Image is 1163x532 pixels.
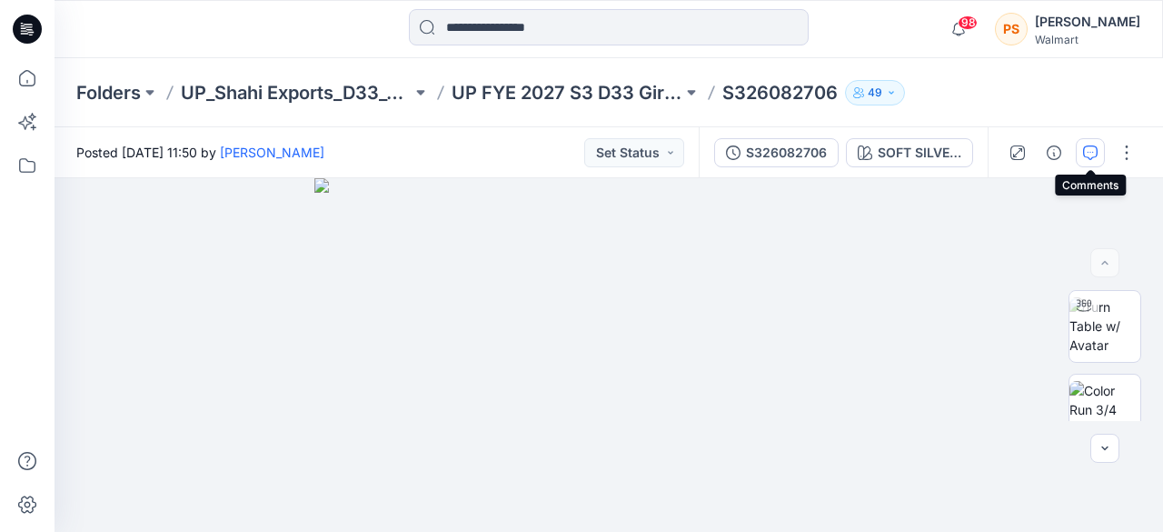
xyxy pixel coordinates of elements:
button: S326082706 [714,138,839,167]
button: Details [1039,138,1069,167]
span: 98 [958,15,978,30]
img: eyJhbGciOiJIUzI1NiIsImtpZCI6IjAiLCJzbHQiOiJzZXMiLCJ0eXAiOiJKV1QifQ.eyJkYXRhIjp7InR5cGUiOiJzdG9yYW... [314,178,904,532]
div: S326082706 [746,143,827,163]
p: S326082706 [722,80,838,105]
button: 49 [845,80,905,105]
a: [PERSON_NAME] [220,145,324,160]
a: UP_Shahi Exports_D33_Girls Dresses [181,80,412,105]
img: Color Run 3/4 Ghost [1069,381,1140,438]
img: Turn Table w/ Avatar [1069,297,1140,355]
div: Walmart [1035,33,1140,46]
p: 49 [868,83,882,103]
span: Posted [DATE] 11:50 by [76,143,324,162]
button: SOFT SILVER 1 [846,138,973,167]
div: SOFT SILVER 1 [878,143,961,163]
a: UP FYE 2027 S3 D33 Girls Dresses Shahi [452,80,682,105]
a: Folders [76,80,141,105]
div: PS [995,13,1028,45]
div: [PERSON_NAME] [1035,11,1140,33]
